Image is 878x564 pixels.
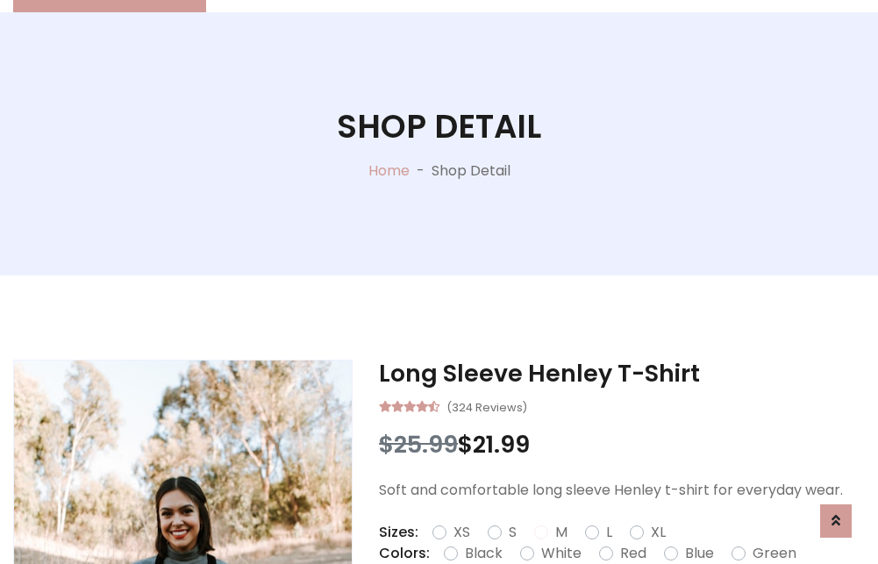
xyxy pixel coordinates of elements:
h3: $ [379,431,865,459]
label: M [555,522,567,543]
span: 21.99 [473,428,530,460]
p: Sizes: [379,522,418,543]
small: (324 Reviews) [446,396,527,417]
p: Colors: [379,543,430,564]
label: XL [651,522,666,543]
p: - [410,161,432,182]
label: Blue [685,543,714,564]
h1: Shop Detail [337,107,541,146]
h3: Long Sleeve Henley T-Shirt [379,360,865,388]
a: Home [368,161,410,181]
p: Shop Detail [432,161,510,182]
label: S [509,522,517,543]
label: XS [453,522,470,543]
label: White [541,543,582,564]
label: Red [620,543,646,564]
label: Black [465,543,503,564]
span: $25.99 [379,428,458,460]
label: L [606,522,612,543]
label: Green [753,543,796,564]
p: Soft and comfortable long sleeve Henley t-shirt for everyday wear. [379,480,865,501]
